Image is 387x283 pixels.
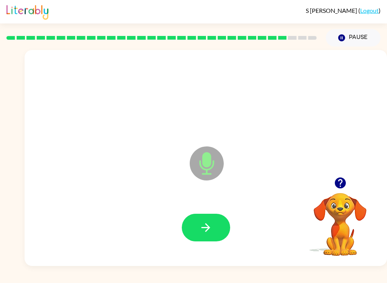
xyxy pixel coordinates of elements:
[306,7,358,14] span: S [PERSON_NAME]
[360,7,379,14] a: Logout
[326,29,381,47] button: Pause
[6,3,48,20] img: Literably
[302,181,378,257] video: Your browser must support playing .mp4 files to use Literably. Please try using another browser.
[306,7,381,14] div: ( )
